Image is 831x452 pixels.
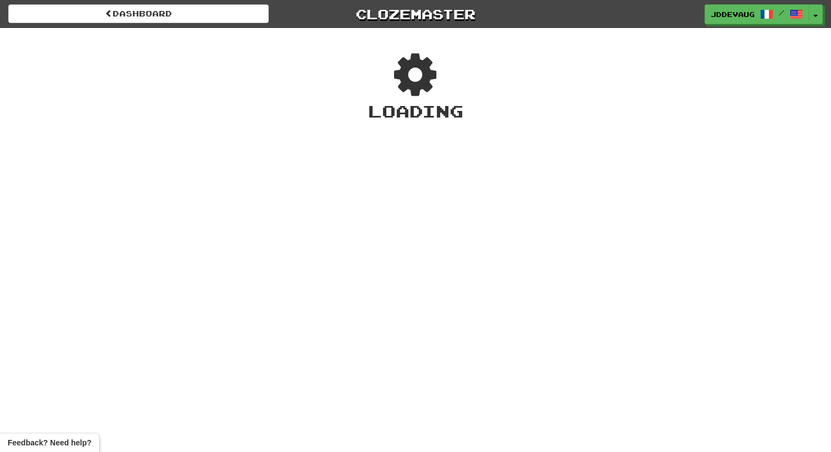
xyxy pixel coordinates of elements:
span: / [779,9,784,16]
a: Clozemaster [285,4,546,24]
a: Dashboard [8,4,269,23]
span: jddevaug [711,9,755,19]
span: Open feedback widget [8,437,91,448]
a: jddevaug / [705,4,809,24]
